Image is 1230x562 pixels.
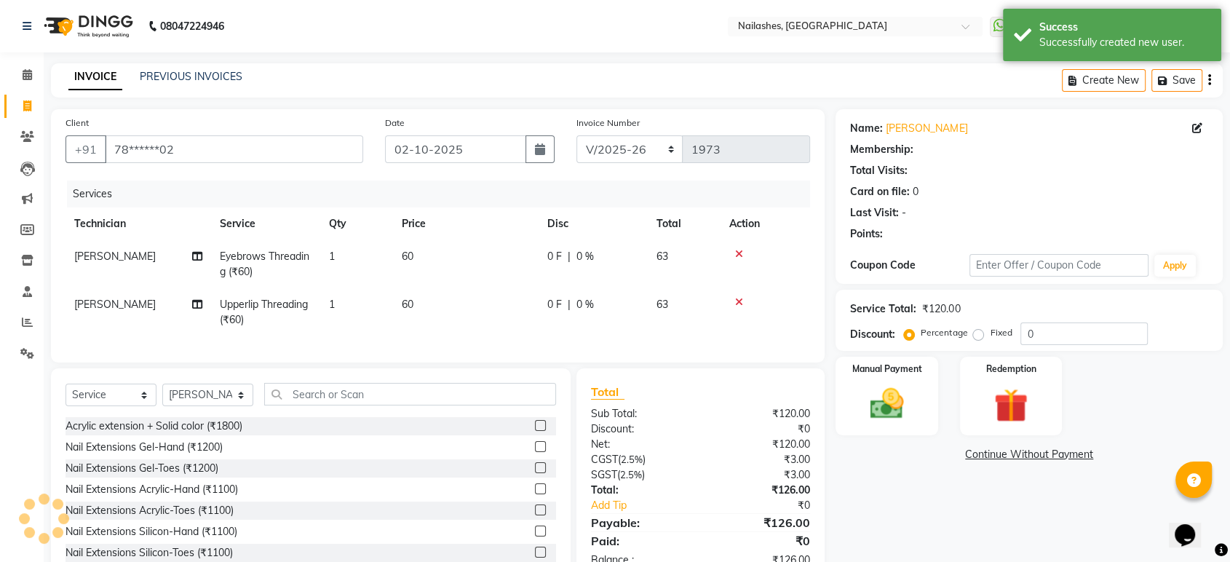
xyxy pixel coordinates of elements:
[66,207,211,240] th: Technician
[621,454,643,465] span: 2.5%
[580,498,721,513] a: Add Tip
[568,297,571,312] span: |
[329,298,335,311] span: 1
[838,447,1220,462] a: Continue Without Payment
[850,142,913,157] div: Membership:
[66,461,218,476] div: Nail Extensions Gel-Toes (₹1200)
[580,514,701,531] div: Payable:
[74,250,156,263] span: [PERSON_NAME]
[648,207,721,240] th: Total
[37,6,137,47] img: logo
[66,524,237,539] div: Nail Extensions Silicon-Hand (₹1100)
[656,250,668,263] span: 63
[580,437,701,452] div: Net:
[902,205,906,221] div: -
[850,327,895,342] div: Discount:
[701,406,822,421] div: ₹120.00
[329,250,335,263] span: 1
[990,326,1012,339] label: Fixed
[66,440,223,455] div: Nail Extensions Gel-Hand (₹1200)
[850,226,883,242] div: Points:
[969,254,1148,277] input: Enter Offer / Coupon Code
[620,469,642,480] span: 2.5%
[886,121,967,136] a: [PERSON_NAME]
[701,421,822,437] div: ₹0
[576,116,640,130] label: Invoice Number
[66,116,89,130] label: Client
[66,135,106,163] button: +91
[66,482,238,497] div: Nail Extensions Acrylic-Hand (₹1100)
[576,249,594,264] span: 0 %
[67,181,821,207] div: Services
[74,298,156,311] span: [PERSON_NAME]
[983,384,1038,427] img: _gift.svg
[66,419,242,434] div: Acrylic extension + Solid color (₹1800)
[1154,255,1196,277] button: Apply
[701,514,822,531] div: ₹126.00
[68,64,122,90] a: INVOICE
[850,205,899,221] div: Last Visit:
[850,184,910,199] div: Card on file:
[580,467,701,483] div: ( )
[576,297,594,312] span: 0 %
[721,498,821,513] div: ₹0
[701,467,822,483] div: ₹3.00
[568,249,571,264] span: |
[850,121,883,136] div: Name:
[1039,35,1210,50] div: Successfully created new user.
[860,384,914,423] img: _cash.svg
[402,298,413,311] span: 60
[580,532,701,550] div: Paid:
[211,207,320,240] th: Service
[160,6,224,47] b: 08047224946
[701,532,822,550] div: ₹0
[140,70,242,83] a: PREVIOUS INVOICES
[701,437,822,452] div: ₹120.00
[1039,20,1210,35] div: Success
[701,483,822,498] div: ₹126.00
[264,383,556,405] input: Search or Scan
[852,363,922,376] label: Manual Payment
[850,258,969,273] div: Coupon Code
[850,301,916,317] div: Service Total:
[402,250,413,263] span: 60
[105,135,363,163] input: Search by Name/Mobile/Email/Code
[922,301,960,317] div: ₹120.00
[1151,69,1202,92] button: Save
[913,184,918,199] div: 0
[701,452,822,467] div: ₹3.00
[539,207,648,240] th: Disc
[220,298,308,326] span: Upperlip Threading (₹60)
[547,297,562,312] span: 0 F
[66,503,234,518] div: Nail Extensions Acrylic-Toes (₹1100)
[220,250,309,278] span: Eyebrows Threading (₹60)
[656,298,668,311] span: 63
[393,207,539,240] th: Price
[580,452,701,467] div: ( )
[547,249,562,264] span: 0 F
[66,545,233,561] div: Nail Extensions Silicon-Toes (₹1100)
[580,483,701,498] div: Total:
[721,207,810,240] th: Action
[1169,504,1215,547] iframe: chat widget
[985,363,1036,376] label: Redemption
[580,406,701,421] div: Sub Total:
[580,421,701,437] div: Discount:
[591,384,624,400] span: Total
[385,116,405,130] label: Date
[1062,69,1146,92] button: Create New
[320,207,393,240] th: Qty
[921,326,967,339] label: Percentage
[591,453,618,466] span: CGST
[591,468,617,481] span: SGST
[850,163,908,178] div: Total Visits:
